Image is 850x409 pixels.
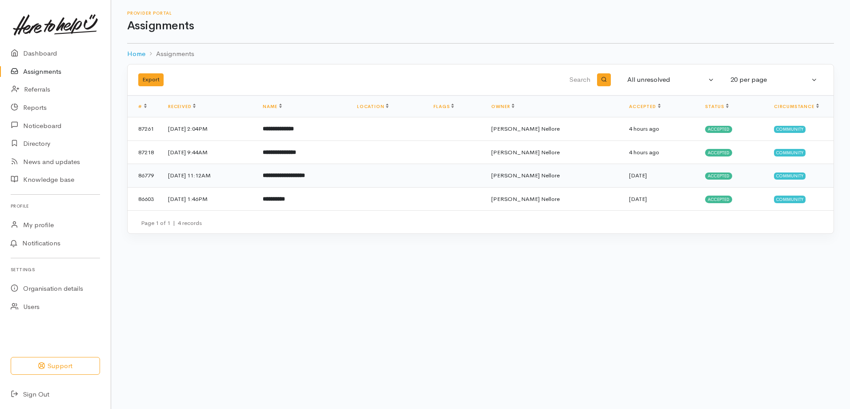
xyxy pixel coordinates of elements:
button: 20 per page [725,71,823,88]
span: Community [774,149,806,156]
span: [PERSON_NAME] Nellore [491,148,560,156]
a: Received [168,104,196,109]
a: Home [127,49,145,59]
time: [DATE] [629,195,647,203]
span: Accepted [705,149,732,156]
h1: Assignments [127,20,834,32]
span: Community [774,126,806,133]
nav: breadcrumb [127,44,834,64]
h6: Settings [11,264,100,276]
button: Support [11,357,100,375]
span: Accepted [705,126,732,133]
span: [PERSON_NAME] Nellore [491,125,560,132]
a: Owner [491,104,514,109]
li: Assignments [145,49,194,59]
time: 4 hours ago [629,125,659,132]
td: 87218 [128,140,161,164]
small: Page 1 of 1 4 records [141,219,202,227]
span: [PERSON_NAME] Nellore [491,172,560,179]
a: Status [705,104,729,109]
button: Export [138,73,164,86]
span: [PERSON_NAME] Nellore [491,195,560,203]
a: Accepted [629,104,660,109]
td: 86779 [128,164,161,188]
td: [DATE] 1:46PM [161,187,256,210]
span: Community [774,196,806,203]
td: [DATE] 2:04PM [161,117,256,141]
span: Accepted [705,196,732,203]
button: All unresolved [622,71,720,88]
time: 4 hours ago [629,148,659,156]
span: Accepted [705,172,732,180]
h6: Provider Portal [127,11,834,16]
div: All unresolved [627,75,706,85]
div: 20 per page [730,75,810,85]
td: [DATE] 11:12AM [161,164,256,188]
input: Search [380,69,592,91]
span: | [173,219,175,227]
td: [DATE] 9:44AM [161,140,256,164]
a: # [138,104,147,109]
td: 87261 [128,117,161,141]
time: [DATE] [629,172,647,179]
a: Location [357,104,389,109]
a: Flags [433,104,454,109]
h6: Profile [11,200,100,212]
a: Circumstance [774,104,819,109]
a: Name [263,104,281,109]
span: Community [774,172,806,180]
td: 86603 [128,187,161,210]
